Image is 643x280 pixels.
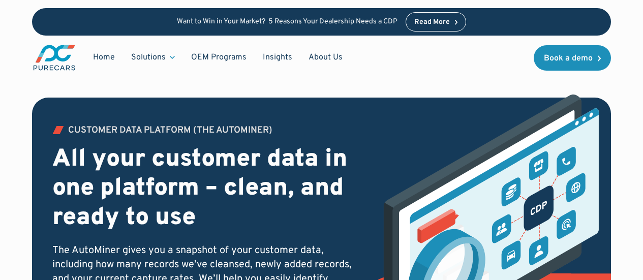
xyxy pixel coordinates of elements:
[123,48,183,67] div: Solutions
[534,45,611,71] a: Book a demo
[32,44,77,72] a: main
[300,48,351,67] a: About Us
[131,52,166,63] div: Solutions
[85,48,123,67] a: Home
[177,18,397,26] p: Want to Win in Your Market? 5 Reasons Your Dealership Needs a CDP
[52,145,360,233] h2: All your customer data in one platform – clean, and ready to use
[406,12,467,32] a: Read More
[183,48,255,67] a: OEM Programs
[32,44,77,72] img: purecars logo
[255,48,300,67] a: Insights
[544,54,593,63] div: Book a demo
[68,126,272,135] div: Customer Data PLATFORM (The Autominer)
[414,19,450,26] div: Read More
